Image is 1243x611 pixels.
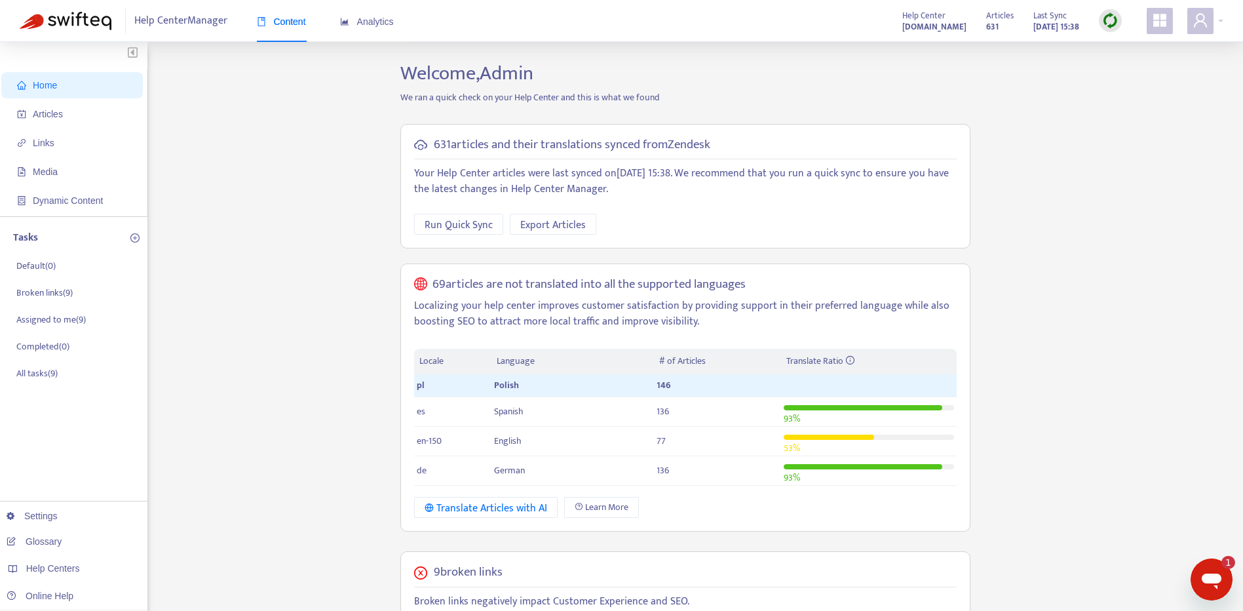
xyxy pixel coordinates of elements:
span: account-book [17,109,26,119]
span: link [17,138,26,148]
strong: [DOMAIN_NAME] [902,20,966,34]
span: book [257,17,266,26]
span: pl [417,378,425,393]
span: global [414,277,427,292]
span: en-150 [417,433,442,448]
span: Polish [494,378,519,393]
span: Help Center [902,9,946,23]
span: English [494,433,522,448]
span: German [494,463,525,478]
h5: 631 articles and their translations synced from Zendesk [434,138,710,153]
span: 53 % [784,441,800,456]
div: Translate Ratio [786,354,951,368]
span: Run Quick Sync [425,217,493,233]
span: 93 % [784,411,800,426]
strong: 631 [986,20,999,34]
iframe: Przycisk uruchamiania okna komunikatora, nieprzeczytane wiadomości: 1 [1191,559,1233,601]
p: Completed ( 0 ) [16,340,69,353]
button: Translate Articles with AI [414,497,558,518]
span: Articles [986,9,1014,23]
a: Learn More [564,497,639,518]
h5: 9 broken links [434,565,503,580]
p: Default ( 0 ) [16,259,56,273]
span: Media [33,167,58,177]
span: Content [257,16,306,27]
p: We ran a quick check on your Help Center and this is what we found [391,90,980,104]
p: Localizing your help center improves customer satisfaction by providing support in their preferre... [414,298,957,330]
div: Translate Articles with AI [425,500,547,517]
span: 93 % [784,470,800,485]
span: container [17,196,26,205]
span: area-chart [340,17,349,26]
span: Export Articles [520,217,586,233]
strong: [DATE] 15:38 [1033,20,1079,34]
span: Home [33,80,57,90]
span: user [1193,12,1208,28]
button: Export Articles [510,214,596,235]
span: Spanish [494,404,524,419]
span: close-circle [414,566,427,580]
a: Glossary [7,536,62,547]
h5: 69 articles are not translated into all the supported languages [432,277,746,292]
p: All tasks ( 9 ) [16,366,58,380]
th: # of Articles [654,349,780,374]
span: Last Sync [1033,9,1067,23]
a: Online Help [7,591,73,601]
span: Help Center Manager [134,9,227,33]
a: Settings [7,511,58,521]
th: Locale [414,349,491,374]
span: 136 [657,463,669,478]
th: Language [491,349,654,374]
span: 77 [657,433,666,448]
span: Articles [33,109,63,119]
span: Welcome, Admin [400,57,533,90]
img: Swifteq [20,12,111,30]
span: plus-circle [130,233,140,243]
a: [DOMAIN_NAME] [902,19,966,34]
span: Links [33,138,54,148]
span: 136 [657,404,669,419]
span: Analytics [340,16,394,27]
button: Run Quick Sync [414,214,503,235]
p: Your Help Center articles were last synced on [DATE] 15:38 . We recommend that you run a quick sy... [414,166,957,197]
p: Tasks [13,230,38,246]
span: file-image [17,167,26,176]
p: Assigned to me ( 9 ) [16,313,86,326]
span: Help Centers [26,563,80,574]
p: Broken links ( 9 ) [16,286,73,300]
span: appstore [1152,12,1168,28]
iframe: Liczba nieprzeczytanych wiadomości [1209,556,1235,569]
span: Dynamic Content [33,195,103,206]
span: de [417,463,427,478]
span: 146 [657,378,671,393]
span: es [417,404,425,419]
span: home [17,81,26,90]
img: sync.dc5367851b00ba804db3.png [1102,12,1119,29]
span: cloud-sync [414,138,427,151]
span: Learn More [585,500,628,515]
